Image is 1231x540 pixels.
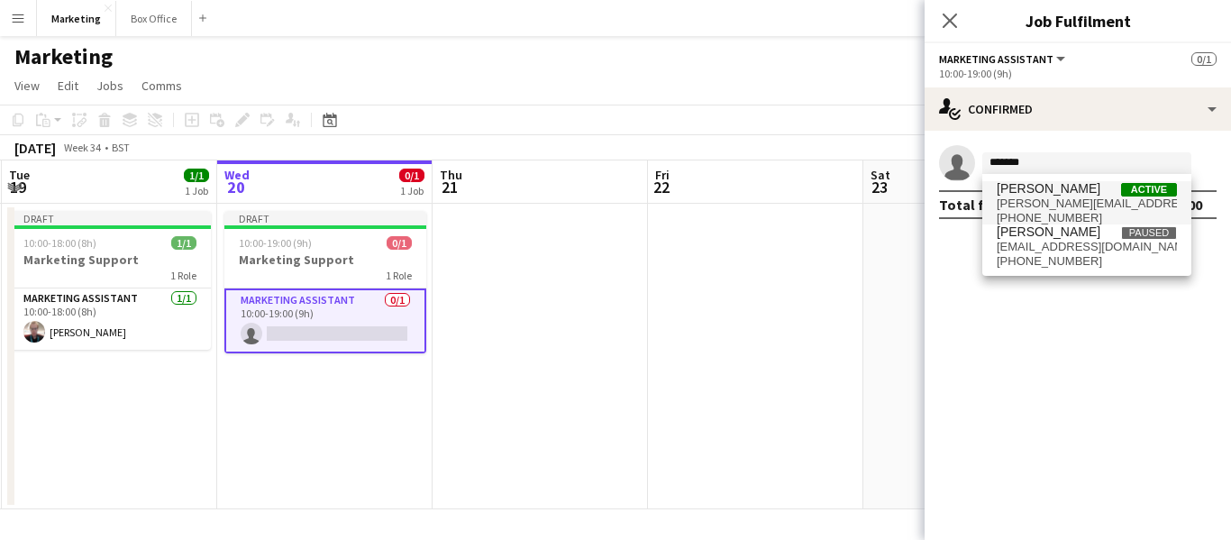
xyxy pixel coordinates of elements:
span: russell.copeland@kingsplace.co.uk [997,197,1177,211]
span: 21 [437,177,462,197]
span: Edit [58,78,78,94]
div: Total fee [939,196,1000,214]
span: Wed [224,167,250,183]
button: Marketing [37,1,116,36]
span: Week 34 [59,141,105,154]
app-job-card: Draft10:00-18:00 (8h)1/1Marketing Support1 RoleMarketing Assistant1/110:00-18:00 (8h)[PERSON_NAME] [9,211,211,350]
div: Draft [224,211,426,225]
span: Finlay Russell [997,224,1100,240]
a: View [7,74,47,97]
span: +447876752825 [997,254,1177,269]
span: Thu [440,167,462,183]
span: Paused [1121,226,1177,240]
div: Confirmed [925,87,1231,131]
h3: Job Fulfilment [925,9,1231,32]
span: 10:00-19:00 (9h) [239,236,312,250]
span: finlay3110@gmail.com [997,240,1177,254]
span: Jobs [96,78,123,94]
a: Jobs [89,74,131,97]
div: 1 Job [185,184,208,197]
h1: Marketing [14,43,113,70]
button: Marketing Assistant [939,52,1068,66]
a: Comms [134,74,189,97]
button: Box Office [116,1,192,36]
span: 10:00-18:00 (8h) [23,236,96,250]
span: +447772017269 [997,211,1177,225]
span: Active [1121,183,1177,197]
div: BST [112,141,130,154]
span: View [14,78,40,94]
span: 22 [652,177,670,197]
div: [DATE] [14,139,56,157]
span: 1/1 [184,169,209,182]
span: Marketing Assistant [939,52,1053,66]
h3: Marketing Support [224,252,426,268]
span: 0/1 [387,236,412,250]
div: 10:00-19:00 (9h) [939,67,1217,80]
span: 0/1 [1191,52,1217,66]
a: Edit [50,74,86,97]
span: Comms [141,78,182,94]
h3: Marketing Support [9,252,211,268]
div: Draft [9,211,211,225]
span: 1 Role [386,269,412,282]
span: Russell Copeland [997,181,1100,197]
span: Tue [9,167,30,183]
span: 1/1 [171,236,196,250]
span: Fri [655,167,670,183]
app-job-card: Draft10:00-19:00 (9h)0/1Marketing Support1 RoleMarketing Assistant0/110:00-19:00 (9h) [224,211,426,353]
app-card-role: Marketing Assistant0/110:00-19:00 (9h) [224,288,426,353]
span: 0/1 [399,169,424,182]
span: 1 Role [170,269,196,282]
div: 1 Job [400,184,424,197]
span: Sat [871,167,890,183]
span: 20 [222,177,250,197]
span: 19 [6,177,30,197]
span: 23 [868,177,890,197]
app-card-role: Marketing Assistant1/110:00-18:00 (8h)[PERSON_NAME] [9,288,211,350]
